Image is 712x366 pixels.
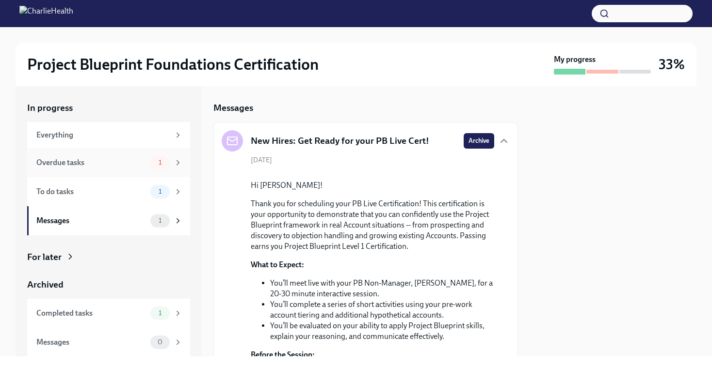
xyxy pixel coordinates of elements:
h5: New Hires: Get Ready for your PB Live Cert! [251,135,429,147]
a: For later [27,251,190,263]
p: Hi [PERSON_NAME]! [251,180,494,191]
div: For later [27,251,62,263]
img: CharlieHealth [19,6,73,21]
span: 1 [153,188,167,195]
span: [DATE] [251,155,272,165]
p: Thank you for scheduling your PB Live Certification! This certification is your opportunity to de... [251,198,494,252]
span: 1 [153,217,167,224]
strong: What to Expect: [251,260,304,269]
a: Messages1 [27,206,190,235]
div: Completed tasks [36,308,146,319]
span: 1 [153,159,167,166]
a: To do tasks1 [27,177,190,206]
span: Archive [469,136,489,146]
li: You’ll complete a series of short activities using your pre-work account tiering and additional h... [270,299,494,320]
button: Archive [464,133,494,149]
li: You’ll be evaluated on your ability to apply Project Blueprint skills, explain your reasoning, an... [270,320,494,342]
li: You’ll meet live with your PB Non-Manager, [PERSON_NAME], for a 20-30 minute interactive session. [270,278,494,299]
strong: My progress [554,54,596,65]
div: Messages [36,337,146,348]
span: 0 [152,338,168,346]
a: Archived [27,278,190,291]
div: Overdue tasks [36,157,146,168]
a: Overdue tasks1 [27,148,190,177]
span: 1 [153,309,167,317]
h5: Messages [213,102,253,114]
strong: Before the Session: [251,350,315,359]
h2: Project Blueprint Foundations Certification [27,55,319,74]
a: In progress [27,102,190,114]
div: Everything [36,130,170,140]
div: To do tasks [36,186,146,197]
a: Messages0 [27,328,190,357]
h3: 33% [659,56,685,73]
a: Completed tasks1 [27,299,190,328]
div: Messages [36,215,146,226]
a: Everything [27,122,190,148]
